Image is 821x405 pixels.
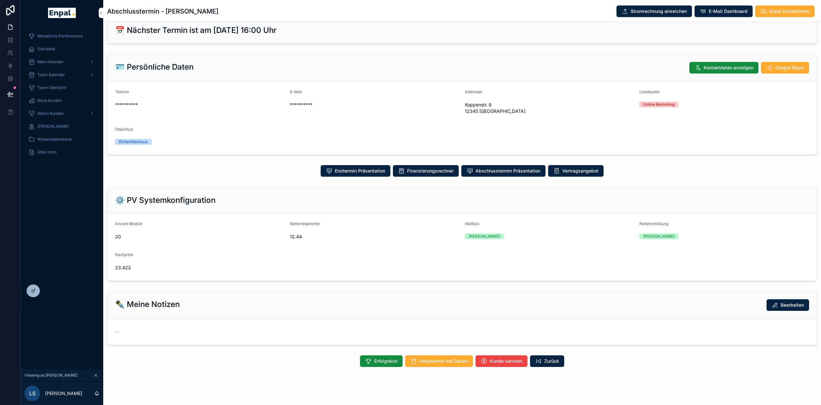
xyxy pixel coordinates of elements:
[562,168,598,174] span: Vertragsangebot
[465,89,482,94] span: Addresse
[115,252,133,257] span: Kaufpreis
[48,8,75,18] img: App logo
[25,146,99,158] a: Über mich
[115,127,133,132] span: Objekttyp
[335,168,385,174] span: Ersttermin Präsentation
[115,25,276,35] h2: 📅 Nächster Termin ist am [DATE] 16:00 Uhr
[115,89,129,94] span: Telefon
[25,373,77,378] span: Viewing as [PERSON_NAME]
[115,221,143,226] span: Anzahl Module
[25,82,99,94] a: Team Übersicht
[476,355,527,367] button: Kunde verloren
[25,133,99,145] a: Wissensdatenbank
[115,264,285,271] span: 23.422
[374,358,397,364] span: Erfolgreich
[490,358,522,364] span: Kunde verloren
[761,62,809,74] button: Google Maps
[37,46,55,52] span: Startseite
[639,221,668,226] span: Notstromlösung
[37,98,62,103] span: Neue Kunden
[419,358,468,364] span: Folgetermin mit Datum
[25,56,99,68] a: Mein Kalender
[107,7,218,16] h1: Abschlusstermin - [PERSON_NAME]
[695,5,753,17] button: E-Mail Dashboard
[115,233,285,240] span: 20
[689,62,758,74] button: Kontaktdaten anzeigen
[639,89,659,94] span: Leadquelle
[290,89,302,94] span: E-Mail
[360,355,403,367] button: Erfolgreich
[704,64,753,71] span: Kontaktdaten anzeigen
[25,95,99,106] a: Neue Kunden
[405,355,473,367] button: Folgetermin mit Datum
[119,139,148,145] div: Einfamilienhaus
[290,221,320,226] span: Batteriespeicher
[709,8,747,15] span: E-Mail Dashboard
[616,5,692,17] button: Stromrechnung einreichen
[45,390,82,397] p: [PERSON_NAME]
[37,150,56,155] span: Über mich
[548,165,604,177] button: Vertragsangebot
[21,26,103,166] div: scrollable content
[25,69,99,81] a: Team Kalender
[115,62,194,72] h2: 🪪 Persönliche Daten
[25,43,99,55] a: Startseite
[37,85,66,90] span: Team Übersicht
[37,72,65,77] span: Team Kalender
[25,30,99,42] a: Monatliche Performance
[461,165,546,177] button: Abschlusstermin Präsentation
[25,108,99,119] a: Aktive Kunden
[766,299,809,311] button: Bearbeiten
[769,8,809,15] span: Enpal kontaktieren
[631,8,687,15] span: Stromrechnung einreichen
[321,165,390,177] button: Ersttermin Präsentation
[476,168,540,174] span: Abschlusstermin Präsentation
[465,221,479,226] span: Wallbox
[643,233,675,239] div: [PERSON_NAME]
[755,5,815,17] button: Enpal kontaktieren
[37,34,83,39] span: Monatliche Performance
[530,355,564,367] button: Zurück
[775,64,804,71] span: Google Maps
[465,102,635,114] span: Koppenstr. 8 12345 [GEOGRAPHIC_DATA]
[37,59,64,64] span: Mein Kalender
[643,102,675,107] div: Online Marketing
[469,233,500,239] div: [PERSON_NAME]
[37,111,64,116] span: Aktive Kunden
[407,168,454,174] span: Finanzierungsrechner
[115,195,215,205] h2: ⚙️ PV Systemkonfiguration
[115,329,119,335] span: --
[29,390,35,397] span: LS
[544,358,559,364] span: Zurück
[37,124,69,129] span: [PERSON_NAME]
[393,165,459,177] button: Finanzierungsrechner
[25,121,99,132] a: [PERSON_NAME]
[115,299,180,310] h2: ✒️ Meine Notizen
[290,233,460,240] span: 12.44
[781,302,804,308] span: Bearbeiten
[37,137,72,142] span: Wissensdatenbank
